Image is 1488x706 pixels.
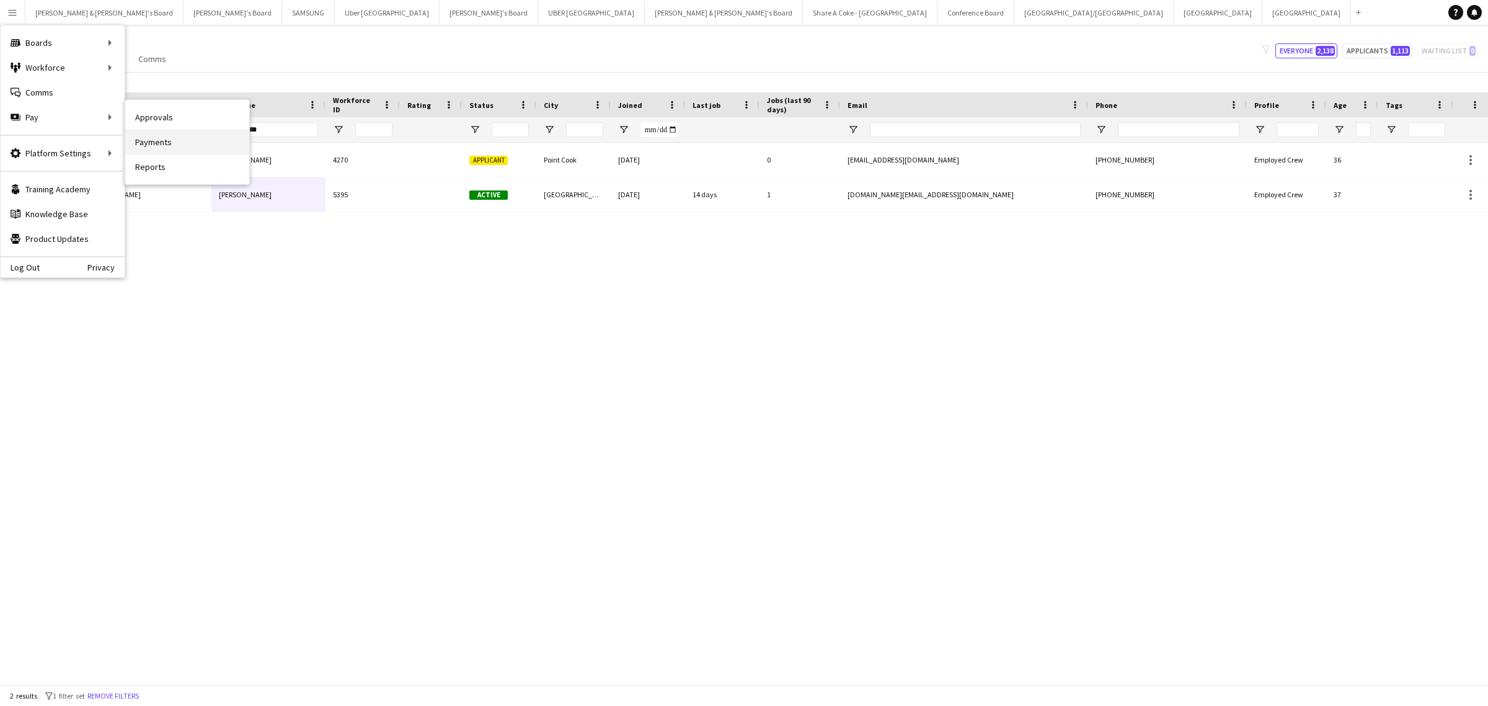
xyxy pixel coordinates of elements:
div: [DOMAIN_NAME][EMAIL_ADDRESS][DOMAIN_NAME] [840,177,1088,212]
button: Open Filter Menu [1386,124,1397,135]
span: Phone [1096,101,1117,110]
div: Workforce [1,55,125,80]
button: Everyone2,138 [1275,43,1337,58]
span: 2,138 [1316,46,1335,56]
button: SAMSUNG [282,1,335,25]
a: Training Academy [1,177,125,202]
span: Email [848,101,867,110]
span: 1 filter set [53,691,85,700]
button: Share A Coke - [GEOGRAPHIC_DATA] [803,1,937,25]
div: 5395 [325,177,400,212]
button: [GEOGRAPHIC_DATA]/[GEOGRAPHIC_DATA] [1014,1,1174,25]
input: Joined Filter Input [640,122,678,137]
span: Status [469,101,494,110]
button: Open Filter Menu [1096,124,1107,135]
a: Comms [133,51,171,67]
div: [PHONE_NUMBER] [1088,177,1247,212]
a: Log Out [1,262,40,272]
div: 4270 [325,143,400,177]
button: Remove filters [85,689,141,703]
div: 1 [759,177,840,212]
a: Reports [125,154,249,179]
button: Open Filter Menu [1254,124,1265,135]
div: Employed Crew [1247,177,1326,212]
span: Active [469,190,508,200]
div: [PHONE_NUMBER] [1088,143,1247,177]
span: Workforce ID [333,96,378,114]
a: Comms [1,80,125,105]
div: Boards [1,30,125,55]
div: [PERSON_NAME] [211,143,325,177]
div: 37 [1326,177,1378,212]
div: [PERSON_NAME] [211,177,325,212]
input: Status Filter Input [492,122,529,137]
div: [EMAIL_ADDRESS][DOMAIN_NAME] [840,143,1088,177]
div: 0 [759,143,840,177]
div: 14 days [685,177,759,212]
button: UBER [GEOGRAPHIC_DATA] [538,1,645,25]
button: Open Filter Menu [618,124,629,135]
span: Joined [618,101,642,110]
a: Privacy [87,262,125,272]
div: [PERSON_NAME] [81,177,211,212]
input: City Filter Input [566,122,603,137]
a: Product Updates [1,226,125,251]
a: Payments [125,130,249,154]
span: Jobs (last 90 days) [767,96,818,114]
button: Conference Board [937,1,1014,25]
button: [PERSON_NAME]'s Board [184,1,282,25]
div: 36 [1326,143,1378,177]
button: Open Filter Menu [848,124,859,135]
span: 1,113 [1391,46,1410,56]
div: [GEOGRAPHIC_DATA] [536,177,611,212]
span: Applicant [469,156,508,165]
button: Uber [GEOGRAPHIC_DATA] [335,1,440,25]
span: Profile [1254,101,1279,110]
input: Profile Filter Input [1277,122,1319,137]
span: Age [1334,101,1347,110]
button: Open Filter Menu [1334,124,1345,135]
div: Employed Crew [1247,143,1326,177]
a: Approvals [125,105,249,130]
input: Workforce ID Filter Input [355,122,392,137]
a: Knowledge Base [1,202,125,226]
span: City [544,101,558,110]
span: Rating [407,101,431,110]
div: Platform Settings [1,141,125,166]
button: [PERSON_NAME] & [PERSON_NAME]'s Board [645,1,803,25]
input: Age Filter Input [1356,122,1371,137]
button: Open Filter Menu [333,124,344,135]
input: Email Filter Input [870,122,1081,137]
span: Last job [693,101,720,110]
div: Point Cook [536,143,611,177]
div: Pay [1,105,125,130]
input: Tags Filter Input [1408,122,1445,137]
div: [DATE] [611,143,685,177]
button: [PERSON_NAME] & [PERSON_NAME]'s Board [25,1,184,25]
input: Phone Filter Input [1118,122,1239,137]
span: Comms [138,53,166,65]
button: [PERSON_NAME]'s Board [440,1,538,25]
button: [GEOGRAPHIC_DATA] [1174,1,1262,25]
div: [DATE] [611,177,685,212]
span: Tags [1386,101,1402,110]
button: Applicants1,113 [1342,43,1412,58]
button: Open Filter Menu [469,124,480,135]
button: Open Filter Menu [544,124,555,135]
input: Last Name Filter Input [241,122,318,137]
button: [GEOGRAPHIC_DATA] [1262,1,1351,25]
